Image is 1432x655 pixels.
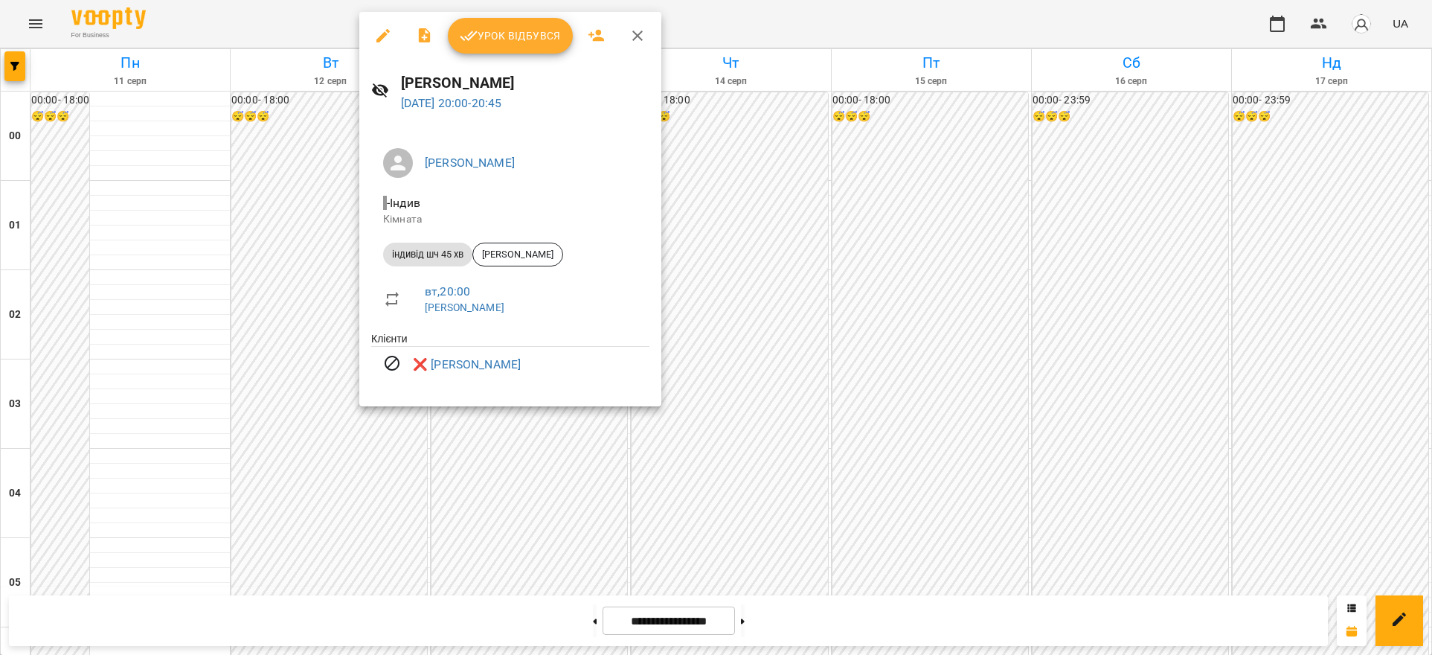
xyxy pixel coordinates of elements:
[413,356,521,374] a: ❌ [PERSON_NAME]
[401,71,649,95] h6: [PERSON_NAME]
[460,27,561,45] span: Урок відбувся
[383,196,423,210] span: - Індив
[472,243,563,266] div: [PERSON_NAME]
[425,284,470,298] a: вт , 20:00
[383,248,472,261] span: індивід шч 45 хв
[383,212,638,227] p: Кімната
[383,354,401,372] svg: Візит скасовано
[448,18,573,54] button: Урок відбувся
[371,331,649,389] ul: Клієнти
[425,301,504,313] a: [PERSON_NAME]
[401,96,502,110] a: [DATE] 20:00-20:45
[425,156,515,170] a: [PERSON_NAME]
[473,248,562,261] span: [PERSON_NAME]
